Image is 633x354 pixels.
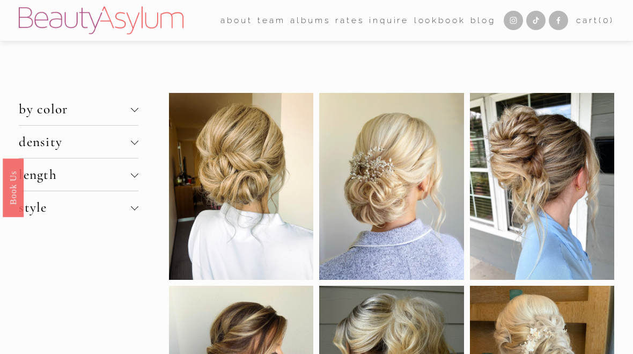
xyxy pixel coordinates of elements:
span: density [19,134,130,150]
a: folder dropdown [220,12,252,28]
span: ( ) [599,15,614,25]
a: 0 items in cart [576,13,614,28]
a: Book Us [3,158,24,216]
span: 0 [603,15,610,25]
span: team [257,13,285,28]
a: Blog [470,12,496,28]
span: style [19,199,130,215]
span: about [220,13,252,28]
a: Facebook [549,11,568,30]
img: Beauty Asylum | Bridal Hair &amp; Makeup Charlotte &amp; Atlanta [19,6,183,34]
a: Instagram [504,11,523,30]
a: Lookbook [414,12,466,28]
a: Rates [335,12,364,28]
button: by color [19,93,138,125]
span: length [19,167,130,183]
a: albums [290,12,330,28]
span: by color [19,101,130,117]
button: length [19,158,138,191]
a: folder dropdown [257,12,285,28]
button: density [19,126,138,158]
a: TikTok [526,11,546,30]
button: style [19,191,138,223]
a: Inquire [369,12,409,28]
